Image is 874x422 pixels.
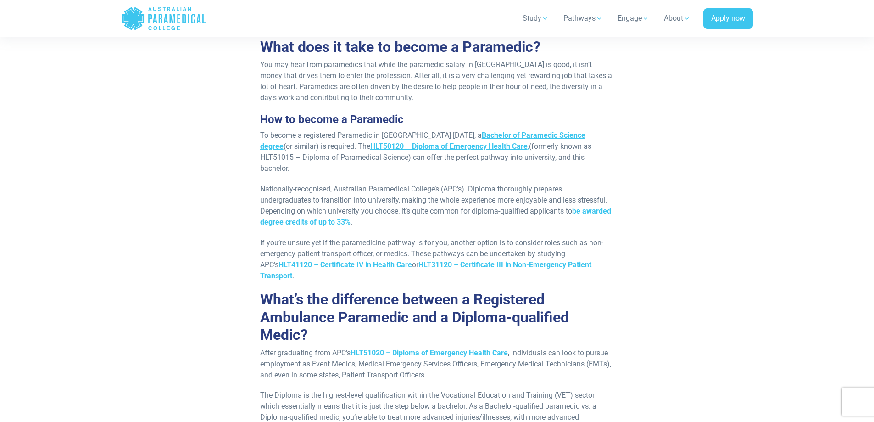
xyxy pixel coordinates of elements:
[260,260,591,280] a: HLT31120 – Certificate III in Non-Emergency Patient Transport
[370,142,528,151] strong: HLT50120 – Diploma of Emergency Health Care
[278,260,412,269] a: HLT41120 – Certificate IV in Health Care
[351,349,508,357] a: HLT51020 – Diploma of Emergency Health Care
[370,142,529,151] a: HLT50120 – Diploma of Emergency Health Care,
[612,6,655,31] a: Engage
[260,291,614,343] h2: What’s the difference between a Registered Ambulance Paramedic and a Diploma-qualified Medic?
[260,237,614,281] p: If you’re unsure yet if the paramedicine pathway is for you, another option is to consider roles ...
[517,6,554,31] a: Study
[260,59,614,103] p: You may hear from paramedics that while the paramedic salary in [GEOGRAPHIC_DATA] is good, it isn...
[260,113,614,126] h3: How to become a Paramedic
[260,131,585,151] a: Bachelor of Paramedic Science degree
[122,4,206,34] a: Australian Paramedical College
[260,184,614,228] p: Nationally-recognised, Australian Paramedical College’s (APC’s) Diploma thoroughly prepares under...
[558,6,608,31] a: Pathways
[260,207,611,226] a: be awarded degree credits of up to 33%
[260,348,614,381] p: After graduating from APC’s , individuals can look to pursue employment as Event Medics, Medical ...
[260,130,614,174] p: To become a registered Paramedic in [GEOGRAPHIC_DATA] [DATE], a (or similar) is required. The (fo...
[658,6,696,31] a: About
[703,8,753,29] a: Apply now
[260,38,614,56] h2: What does it take to become a Paramedic?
